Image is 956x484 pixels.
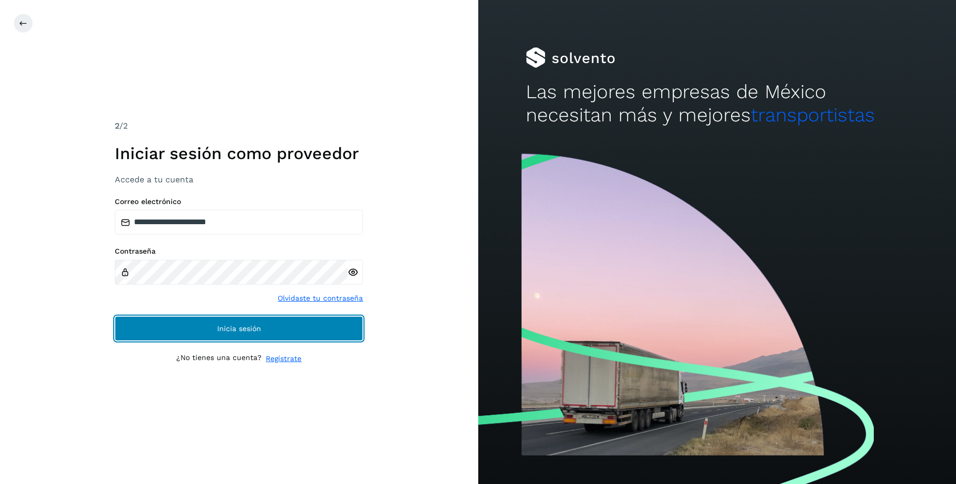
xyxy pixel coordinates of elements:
span: Inicia sesión [217,325,261,332]
div: /2 [115,120,363,132]
a: Regístrate [266,353,301,364]
button: Inicia sesión [115,316,363,341]
span: 2 [115,121,119,131]
h1: Iniciar sesión como proveedor [115,144,363,163]
label: Contraseña [115,247,363,256]
p: ¿No tienes una cuenta? [176,353,262,364]
a: Olvidaste tu contraseña [278,293,363,304]
label: Correo electrónico [115,197,363,206]
span: transportistas [751,104,875,126]
h3: Accede a tu cuenta [115,175,363,184]
h2: Las mejores empresas de México necesitan más y mejores [526,81,908,127]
